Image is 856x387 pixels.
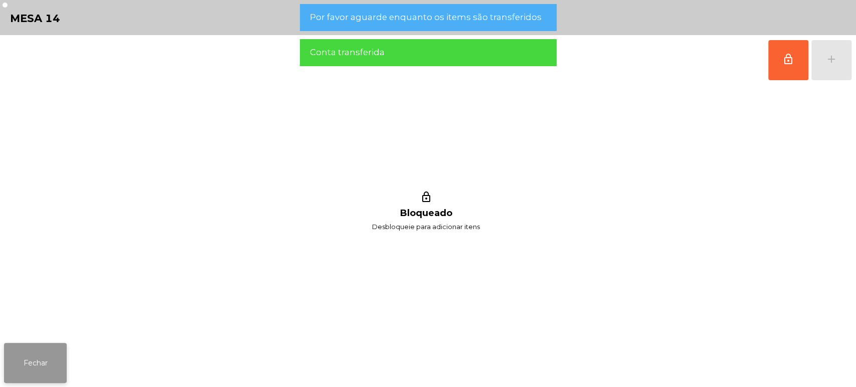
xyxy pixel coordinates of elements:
[4,343,67,383] button: Fechar
[372,221,480,233] span: Desbloqueie para adicionar itens
[400,208,452,219] h1: Bloqueado
[10,11,60,26] h4: Mesa 14
[419,191,434,206] i: lock_outline
[768,40,808,80] button: lock_outline
[309,11,541,24] span: Por favor aguarde enquanto os items são transferidos
[309,46,384,59] span: Conta transferida
[782,53,794,65] span: lock_outline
